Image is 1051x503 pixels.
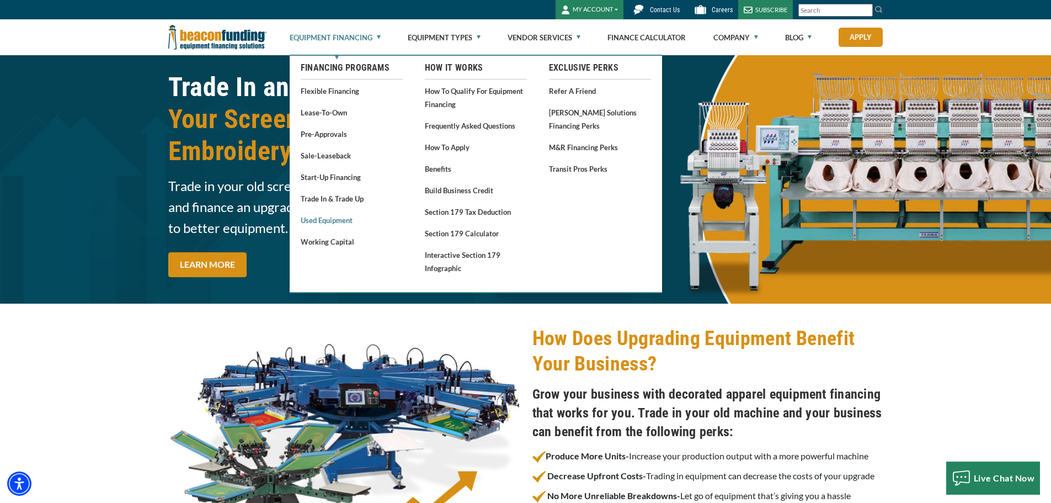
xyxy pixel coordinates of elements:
[508,20,580,55] a: Vendor Services
[408,20,481,55] a: Equipment Types
[301,105,403,119] a: Lease-To-Own
[712,6,733,14] span: Careers
[301,61,403,75] a: Financing Programs
[532,449,883,464] p: Increase your production output with a more powerful machine
[549,105,651,133] a: [PERSON_NAME] Solutions Financing Perks
[798,4,873,17] input: Search
[7,472,31,496] div: Accessibility Menu
[974,473,1035,483] span: Live Chat Now
[549,84,651,98] a: Refer a Friend
[650,6,680,14] span: Contact Us
[785,20,812,55] a: Blog
[713,20,758,55] a: Company
[946,462,1041,495] button: Live Chat Now
[301,84,403,98] a: Flexible Financing
[549,162,651,176] a: Transit Pros Perks
[425,162,527,176] a: Benefits
[301,192,403,205] a: Trade In & Trade Up
[168,103,519,167] span: Your Screen Printing and Embroidery Equipment
[425,226,527,240] a: Section 179 Calculator
[549,140,651,154] a: M&R Financing Perks
[168,19,266,55] img: Beacon Funding Corporation logo
[547,490,680,501] strong: No More Unreliable Breakdowns-
[425,248,527,275] a: Interactive Section 179 Infographic
[168,176,519,239] span: Trade in your old screen printing and embroidery machine and finance an upgrade*! Receive top dol...
[549,61,651,75] a: Exclusive Perks
[425,205,527,219] a: Section 179 Tax Deduction
[839,28,883,47] a: Apply
[301,170,403,184] a: Start-Up Financing
[532,385,883,441] h4: Grow your business with decorated apparel equipment financing that works for you. Trade in your o...
[874,5,883,14] img: Search
[168,252,247,277] a: LEARN MORE
[425,119,527,133] a: Frequently Asked Questions
[301,235,403,248] a: Working Capital
[301,213,403,227] a: Used Equipment
[425,61,527,75] a: How It Works
[532,326,883,377] h2: How Does Upgrading Equipment Benefit Your Business?
[547,470,646,481] strong: Decrease Upfront Costs-
[301,127,403,141] a: Pre-approvals
[425,84,527,111] a: How to Qualify for Equipment Financing
[425,183,527,197] a: Build Business Credit
[861,6,870,15] a: Clear search text
[168,71,519,167] h1: Trade In and Trade Up
[607,20,686,55] a: Finance Calculator
[301,149,403,162] a: Sale-Leaseback
[532,469,883,484] p: Trading in equipment can decrease the costs of your upgrade
[425,140,527,154] a: How to Apply
[290,20,381,55] a: Equipment Financing
[532,451,629,461] strong: Produce More Units-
